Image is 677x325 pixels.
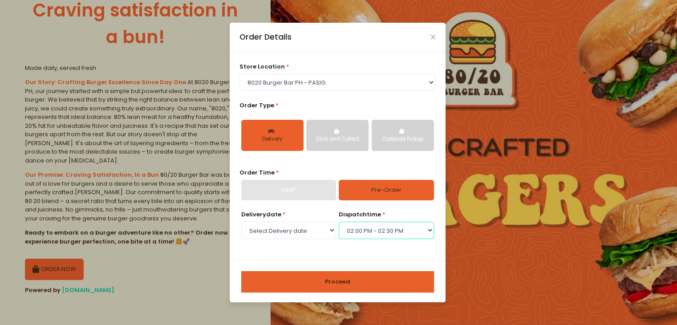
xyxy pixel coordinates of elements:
button: Delivery [241,120,304,151]
div: Click and Collect [312,135,362,143]
span: store location [239,62,285,71]
a: Pre-Order [339,180,434,200]
button: Proceed [241,271,434,292]
span: dispatch time [339,210,381,219]
span: Order Type [239,101,274,110]
span: Delivery date [241,210,281,219]
div: Curbside Pickup [378,135,428,143]
button: Click and Collect [306,120,369,151]
div: Order Details [239,31,292,43]
div: Delivery [247,135,297,143]
button: Close [431,35,435,39]
span: Order Time [239,168,275,177]
button: Curbside Pickup [372,120,434,151]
